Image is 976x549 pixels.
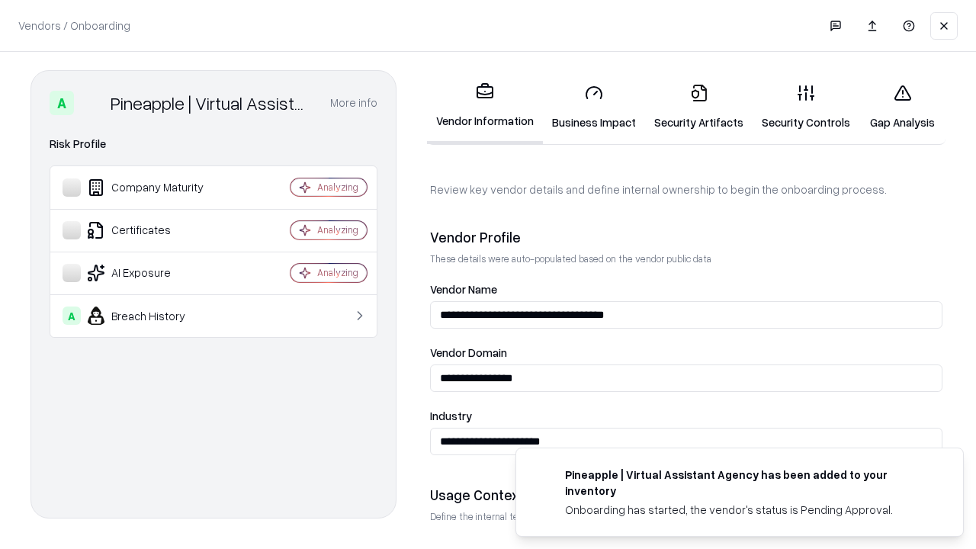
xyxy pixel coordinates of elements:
div: Vendor Profile [430,228,942,246]
p: Review key vendor details and define internal ownership to begin the onboarding process. [430,181,942,197]
div: Analyzing [317,266,358,279]
a: Gap Analysis [859,72,945,143]
a: Business Impact [543,72,645,143]
div: Certificates [63,221,245,239]
label: Industry [430,410,942,422]
a: Vendor Information [427,70,543,144]
div: Usage Context [430,486,942,504]
div: A [50,91,74,115]
p: Vendors / Onboarding [18,18,130,34]
p: Define the internal team and reason for using this vendor. This helps assess business relevance a... [430,510,942,523]
a: Security Controls [753,72,859,143]
div: Analyzing [317,223,358,236]
div: AI Exposure [63,264,245,282]
div: Breach History [63,307,245,325]
div: Pineapple | Virtual Assistant Agency has been added to your inventory [565,467,926,499]
a: Security Artifacts [645,72,753,143]
div: Pineapple | Virtual Assistant Agency [111,91,312,115]
button: More info [330,89,377,117]
div: A [63,307,81,325]
img: trypineapple.com [535,467,553,485]
div: Onboarding has started, the vendor's status is Pending Approval. [565,502,926,518]
div: Analyzing [317,181,358,194]
label: Vendor Name [430,284,942,295]
label: Vendor Domain [430,347,942,358]
div: Risk Profile [50,135,377,153]
img: Pineapple | Virtual Assistant Agency [80,91,104,115]
div: Company Maturity [63,178,245,197]
p: These details were auto-populated based on the vendor public data [430,252,942,265]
